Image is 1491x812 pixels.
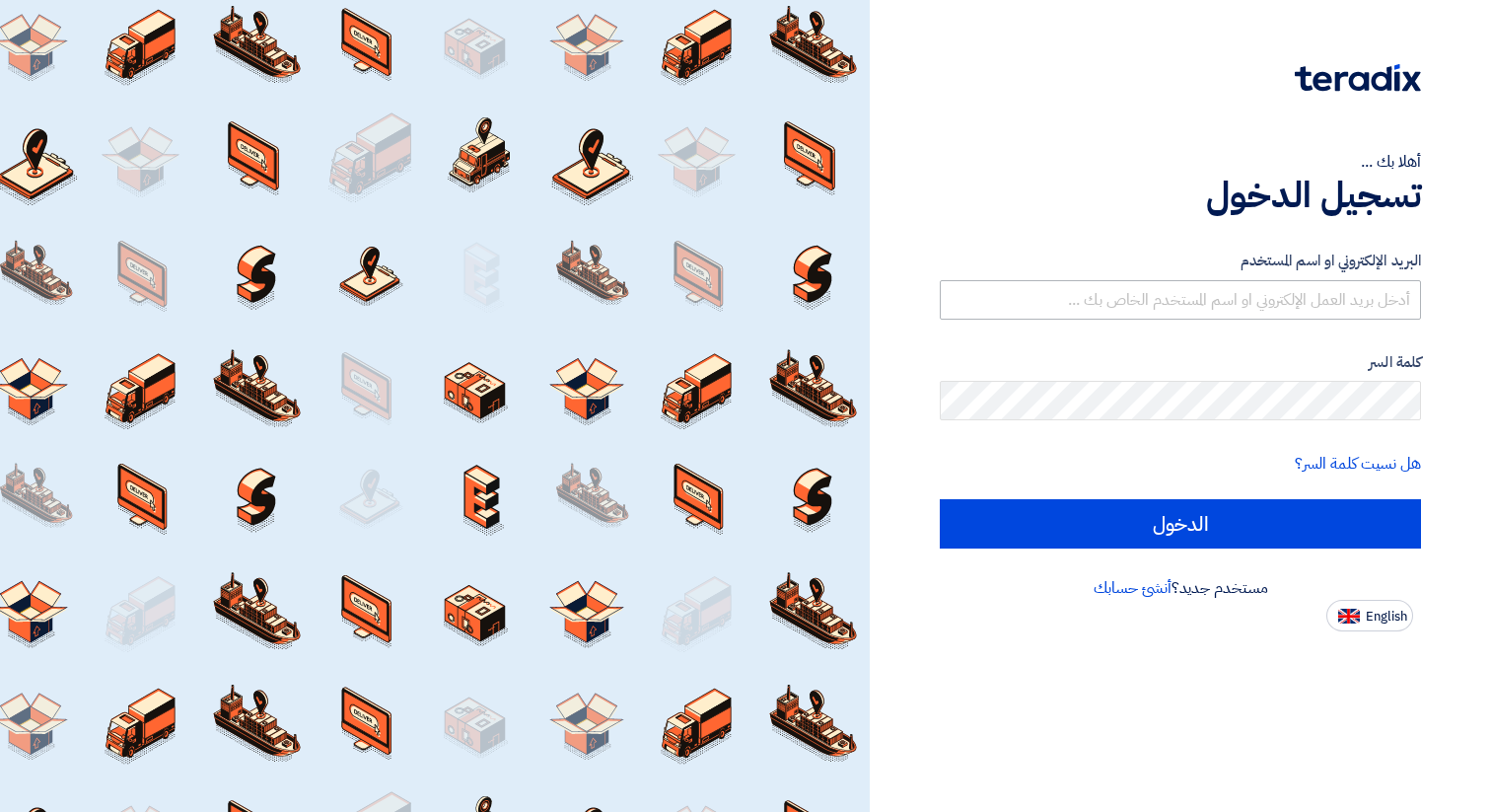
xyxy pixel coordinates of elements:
[1326,600,1413,631] button: English
[940,174,1421,217] h1: تسجيل الدخول
[940,150,1421,174] div: أهلا بك ...
[940,250,1421,272] label: البريد الإلكتروني او اسم المستخدم
[940,280,1421,320] input: أدخل بريد العمل الإلكتروني او اسم المستخدم الخاص بك ...
[1295,64,1421,92] img: Teradix logo
[1094,576,1171,600] a: أنشئ حسابك
[1295,452,1421,476] a: هل نسيت كلمة السر؟
[940,499,1421,549] input: الدخول
[940,576,1421,600] div: مستخدم جديد؟
[1338,609,1360,624] img: en-US.png
[940,351,1421,374] label: كلمة السر
[1366,610,1407,624] span: English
